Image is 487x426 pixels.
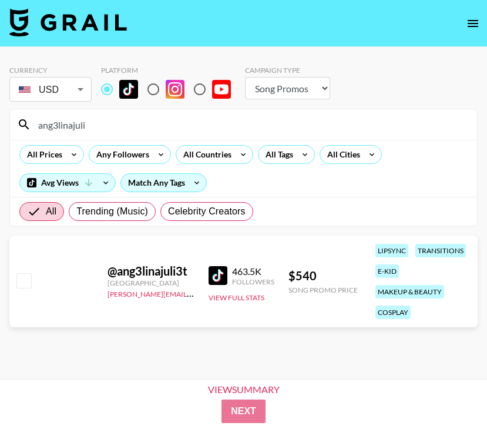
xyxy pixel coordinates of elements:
[176,146,234,163] div: All Countries
[46,204,56,219] span: All
[76,204,148,219] span: Trending (Music)
[288,286,358,294] div: Song Promo Price
[20,146,65,163] div: All Prices
[320,146,362,163] div: All Cities
[212,80,231,99] img: YouTube
[428,367,473,412] iframe: Drift Widget Chat Controller
[108,287,281,298] a: [PERSON_NAME][EMAIL_ADDRESS][DOMAIN_NAME]
[119,80,138,99] img: TikTok
[101,66,240,75] div: Platform
[375,285,444,298] div: makeup & beauty
[461,12,485,35] button: open drawer
[415,244,466,257] div: transitions
[288,269,358,283] div: $ 540
[198,384,290,395] div: View Summary
[9,8,127,36] img: Grail Talent
[166,80,184,99] img: Instagram
[221,400,266,423] button: Next
[31,115,470,134] input: Search by User Name
[12,79,89,100] div: USD
[209,293,264,302] button: View Full Stats
[121,174,206,192] div: Match Any Tags
[9,66,92,75] div: Currency
[108,264,194,279] div: @ ang3linajuli3t
[258,146,295,163] div: All Tags
[375,244,408,257] div: lipsync
[20,174,115,192] div: Avg Views
[89,146,152,163] div: Any Followers
[375,264,399,278] div: e-kid
[375,306,411,319] div: cosplay
[232,277,274,286] div: Followers
[209,266,227,285] img: TikTok
[168,204,246,219] span: Celebrity Creators
[232,266,274,277] div: 463.5K
[245,66,330,75] div: Campaign Type
[108,279,194,287] div: [GEOGRAPHIC_DATA]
